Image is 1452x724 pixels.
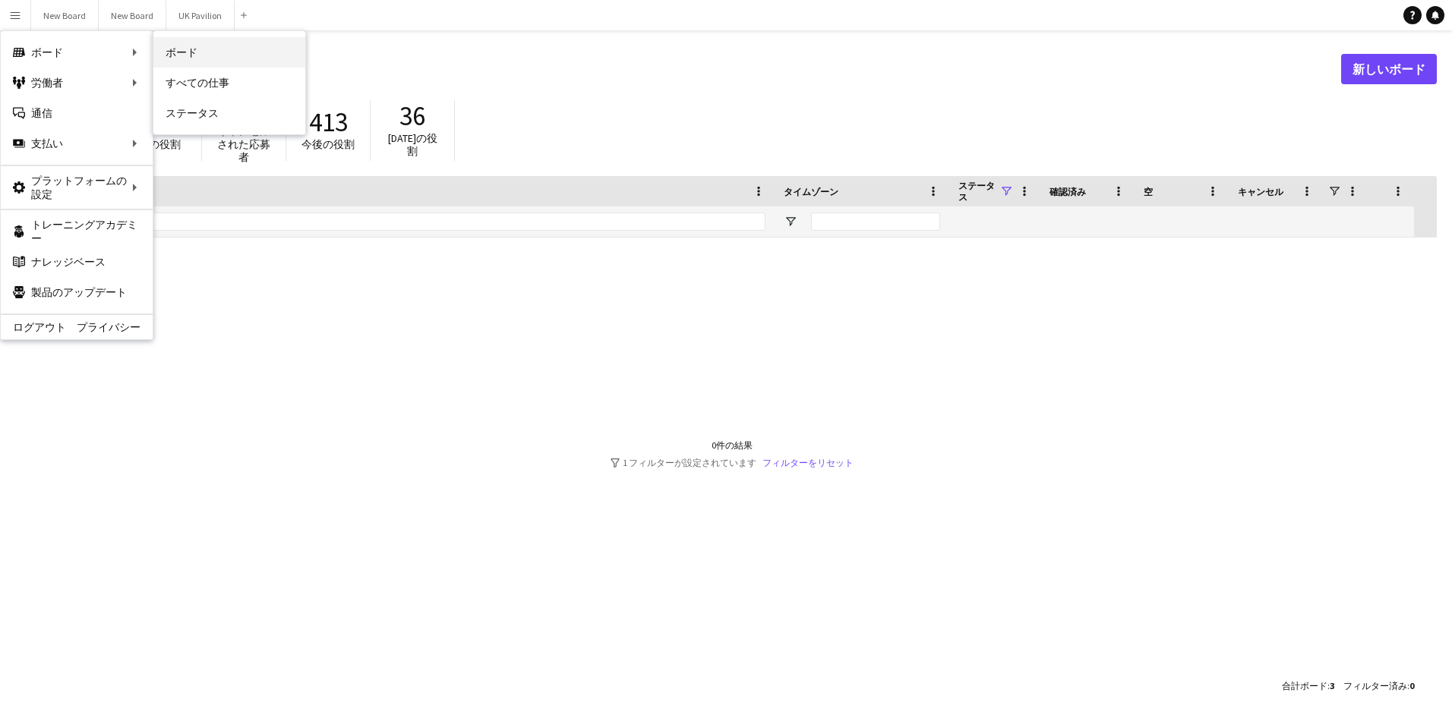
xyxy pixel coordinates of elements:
a: トレーニングアカデミー [1,216,153,247]
a: ログアウト [1,321,66,333]
div: 1 フィルターが設定されています [611,457,854,468]
span: フィルター済み [1343,680,1407,691]
span: 0 [1409,680,1414,691]
div: : [1343,671,1414,700]
a: プライバシー [77,321,153,333]
button: フィルターメニューを開く [784,215,797,228]
span: 413 [309,105,348,139]
div: 支払い [1,128,153,159]
button: New Board [99,1,166,30]
button: UK Pavilion [166,1,235,30]
a: 通信 [1,98,153,128]
a: ボード [153,37,305,68]
div: : [1282,671,1334,700]
a: 新しいボード [1341,54,1437,84]
span: タイムゾーン [784,186,838,197]
h1: ボード [27,58,1341,80]
span: [DATE]の役割 [388,131,437,158]
span: ステータス [958,180,999,203]
span: 空の役割 [138,137,181,151]
span: 3 [1330,680,1334,691]
span: 確認済み [1050,186,1086,197]
input: ボード名 フィルター入力 [63,212,765,231]
span: 合計ボード [1282,680,1327,691]
a: すべての仕事 [153,68,305,98]
div: ボード [1,37,153,68]
a: ナレッジベース [1,247,153,277]
span: 空 [1144,186,1153,197]
a: ステータス [153,98,305,128]
button: New Board [31,1,99,30]
div: プラットフォームの設定 [1,172,153,203]
input: タイムゾーン フィルター入力 [811,212,940,231]
a: フィルターをリセット [762,457,854,468]
span: キャンセル [1238,186,1283,197]
span: キャンセルされた応募者 [217,124,270,164]
div: 労働者 [1,68,153,98]
div: 0件の結果 [611,439,854,451]
a: 製品のアップデート [1,277,153,307]
span: 36 [399,99,425,133]
span: 今後の役割 [301,137,355,151]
